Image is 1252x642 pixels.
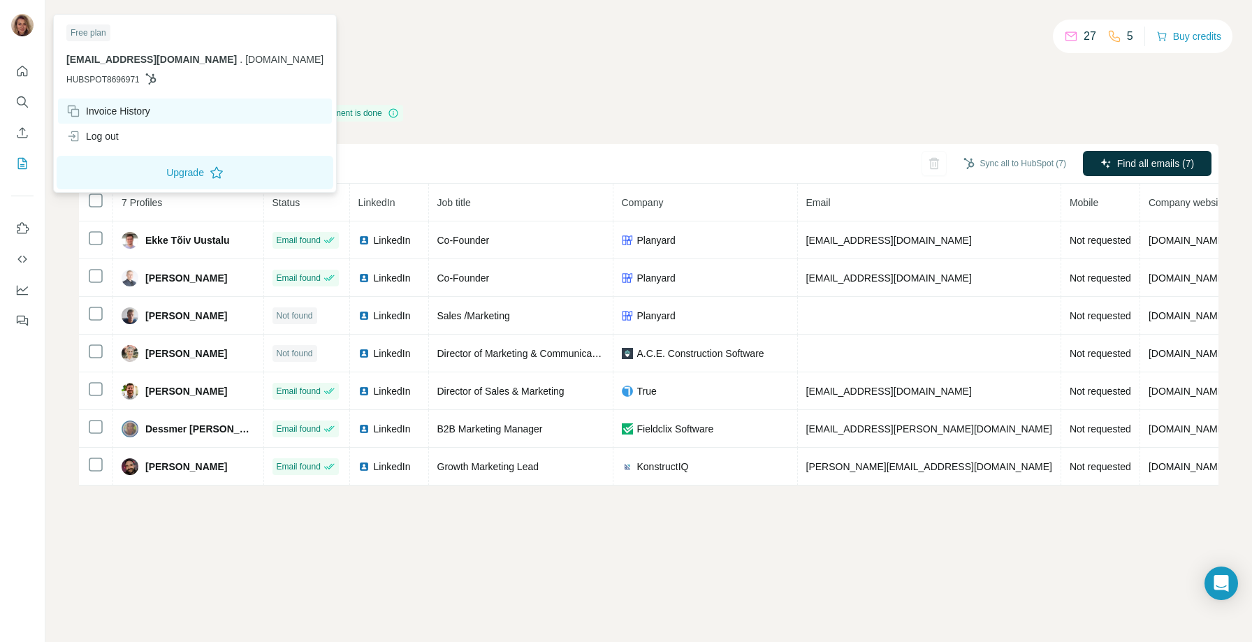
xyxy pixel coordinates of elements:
[122,383,138,400] img: Avatar
[637,309,676,323] span: Planyard
[11,14,34,36] img: Avatar
[145,233,230,247] span: Ekke Tõiv Uustalu
[277,309,313,322] span: Not found
[637,460,689,474] span: KonstructIQ
[374,233,411,247] span: LinkedIn
[1083,151,1211,176] button: Find all emails (7)
[358,386,370,397] img: LinkedIn logo
[11,308,34,333] button: Feedback
[622,423,633,435] img: company-logo
[1149,386,1227,397] span: [DOMAIN_NAME]
[57,156,333,189] button: Upgrade
[1149,310,1227,321] span: [DOMAIN_NAME]
[637,233,676,247] span: Planyard
[358,272,370,284] img: LinkedIn logo
[11,247,34,272] button: Use Surfe API
[437,423,543,435] span: B2B Marketing Manager
[277,347,313,360] span: Not found
[1149,272,1227,284] span: [DOMAIN_NAME]
[306,105,403,122] div: Enrichment is done
[1070,310,1131,321] span: Not requested
[437,272,490,284] span: Co-Founder
[245,54,323,65] span: [DOMAIN_NAME]
[374,422,411,436] span: LinkedIn
[1127,28,1133,45] p: 5
[374,271,411,285] span: LinkedIn
[66,129,119,143] div: Log out
[358,423,370,435] img: LinkedIn logo
[240,54,242,65] span: .
[1149,423,1227,435] span: [DOMAIN_NAME]
[1204,567,1238,600] div: Open Intercom Messenger
[1070,272,1131,284] span: Not requested
[145,271,227,285] span: [PERSON_NAME]
[122,345,138,362] img: Avatar
[358,461,370,472] img: LinkedIn logo
[806,386,972,397] span: [EMAIL_ADDRESS][DOMAIN_NAME]
[11,216,34,241] button: Use Surfe on LinkedIn
[806,272,972,284] span: [EMAIL_ADDRESS][DOMAIN_NAME]
[277,460,321,473] span: Email found
[272,197,300,208] span: Status
[954,153,1076,174] button: Sync all to HubSpot (7)
[637,422,714,436] span: Fieldclix Software
[122,270,138,286] img: Avatar
[622,197,664,208] span: Company
[437,461,539,472] span: Growth Marketing Lead
[1149,235,1227,246] span: [DOMAIN_NAME]
[1117,156,1194,170] span: Find all emails (7)
[1070,461,1131,472] span: Not requested
[622,386,633,397] img: company-logo
[11,277,34,302] button: Dashboard
[122,307,138,324] img: Avatar
[1070,197,1098,208] span: Mobile
[66,24,110,41] div: Free plan
[1084,28,1096,45] p: 27
[637,384,657,398] span: True
[145,460,227,474] span: [PERSON_NAME]
[277,385,321,397] span: Email found
[637,271,676,285] span: Planyard
[622,310,633,321] img: company-logo
[1149,461,1227,472] span: [DOMAIN_NAME]
[1156,27,1221,46] button: Buy credits
[66,104,150,118] div: Invoice History
[122,197,162,208] span: 7 Profiles
[1070,386,1131,397] span: Not requested
[358,310,370,321] img: LinkedIn logo
[358,235,370,246] img: LinkedIn logo
[806,197,831,208] span: Email
[358,197,395,208] span: LinkedIn
[622,235,633,246] img: company-logo
[374,460,411,474] span: LinkedIn
[622,348,633,359] img: company-logo
[145,422,255,436] span: Dessmer [PERSON_NAME]
[66,73,140,86] span: HUBSPOT8696971
[374,384,411,398] span: LinkedIn
[622,272,633,284] img: company-logo
[277,234,321,247] span: Email found
[358,348,370,359] img: LinkedIn logo
[11,120,34,145] button: Enrich CSV
[66,54,237,65] span: [EMAIL_ADDRESS][DOMAIN_NAME]
[277,423,321,435] span: Email found
[122,232,138,249] img: Avatar
[1149,197,1226,208] span: Company website
[1070,423,1131,435] span: Not requested
[806,235,972,246] span: [EMAIL_ADDRESS][DOMAIN_NAME]
[122,458,138,475] img: Avatar
[637,346,764,360] span: A.C.E. Construction Software
[437,348,613,359] span: Director of Marketing & Communications
[806,423,1052,435] span: [EMAIL_ADDRESS][PERSON_NAME][DOMAIN_NAME]
[11,89,34,115] button: Search
[437,235,490,246] span: Co-Founder
[145,309,227,323] span: [PERSON_NAME]
[1149,348,1227,359] span: [DOMAIN_NAME]
[145,384,227,398] span: [PERSON_NAME]
[437,197,471,208] span: Job title
[437,386,565,397] span: Director of Sales & Marketing
[374,346,411,360] span: LinkedIn
[806,461,1052,472] span: [PERSON_NAME][EMAIL_ADDRESS][DOMAIN_NAME]
[1070,235,1131,246] span: Not requested
[1070,348,1131,359] span: Not requested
